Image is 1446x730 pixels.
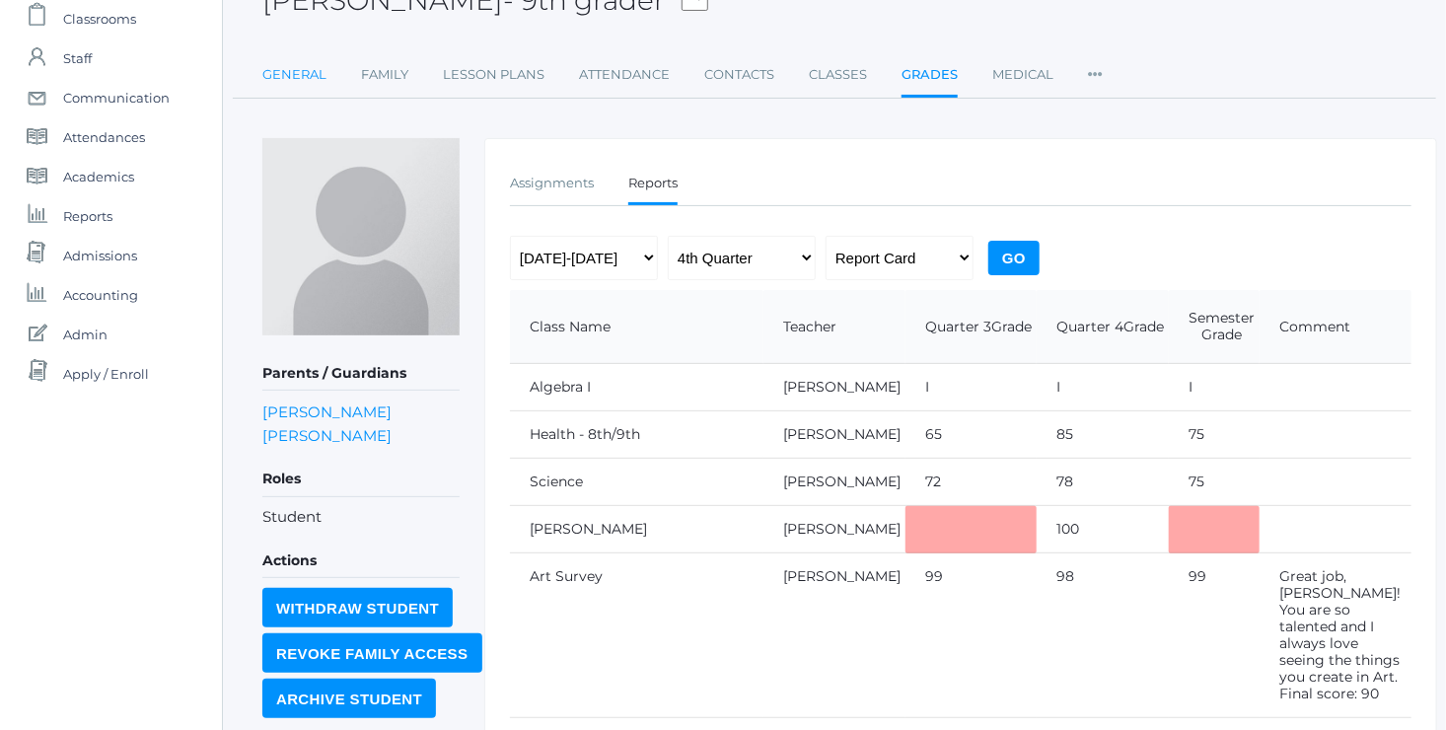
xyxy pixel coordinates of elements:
td: 98 [1037,553,1169,718]
td: 78 [1037,459,1169,506]
li: Student [262,506,460,529]
span: Quarter 4 [1056,318,1123,335]
a: Algebra I [530,378,591,396]
td: 75 [1169,411,1260,459]
td: Great job, [PERSON_NAME]! You are so talented and I always love seeing the things you create in A... [1260,553,1411,718]
span: Reports [63,196,112,236]
a: Health - 8th/9th [530,425,640,443]
a: Medical [992,55,1053,95]
a: [PERSON_NAME] [783,520,901,538]
span: Staff [63,38,92,78]
input: Withdraw Student [262,588,453,627]
span: Admissions [63,236,137,275]
td: 85 [1037,411,1169,459]
input: Go [988,241,1040,275]
span: Communication [63,78,170,117]
a: [PERSON_NAME] [262,402,392,421]
a: [PERSON_NAME] [262,426,392,445]
a: Science [530,473,583,490]
td: 72 [905,459,1037,506]
th: Teacher [763,290,905,364]
a: General [262,55,326,95]
td: I [1037,364,1169,411]
img: Carsten Grayson [262,138,460,335]
h5: Roles [262,463,460,496]
td: 99 [905,553,1037,718]
td: 75 [1169,459,1260,506]
a: [PERSON_NAME] [530,520,647,538]
th: Class Name [510,290,763,364]
td: 65 [905,411,1037,459]
a: Attendance [579,55,670,95]
h5: Parents / Guardians [262,357,460,391]
span: Admin [63,315,108,354]
a: [PERSON_NAME] [783,378,901,396]
span: Quarter 3 [925,318,991,335]
span: Academics [63,157,134,196]
a: Reports [628,164,678,206]
td: 100 [1037,506,1169,553]
a: Family [361,55,408,95]
a: Contacts [704,55,774,95]
th: Semester Grade [1169,290,1260,364]
a: [PERSON_NAME] [783,425,901,443]
span: Accounting [63,275,138,315]
td: 99 [1169,553,1260,718]
th: Grade [1037,290,1169,364]
span: Attendances [63,117,145,157]
td: I [905,364,1037,411]
a: Lesson Plans [443,55,544,95]
input: Archive Student [262,679,436,718]
a: Assignments [510,164,594,203]
h5: Actions [262,545,460,578]
a: [PERSON_NAME] [783,473,901,490]
a: [PERSON_NAME] [783,567,901,585]
th: Grade [905,290,1037,364]
input: Revoke Family Access [262,633,482,673]
span: Apply / Enroll [63,354,149,394]
a: Art Survey [530,567,603,585]
th: Comment [1260,290,1411,364]
a: Classes [809,55,867,95]
td: I [1169,364,1260,411]
a: Grades [902,55,958,98]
